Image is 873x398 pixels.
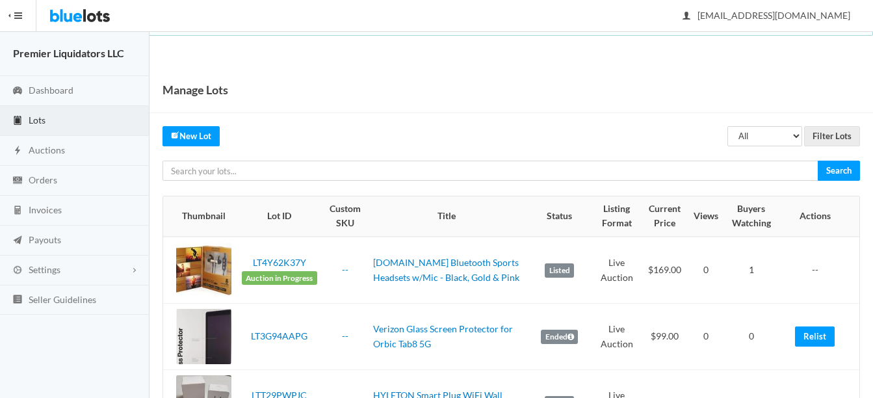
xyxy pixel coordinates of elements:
th: Title [368,196,526,237]
ion-icon: flash [11,145,24,157]
span: Invoices [29,204,62,215]
td: -- [779,237,859,304]
th: Buyers Watching [723,196,779,237]
ion-icon: speedometer [11,85,24,98]
th: Thumbnail [163,196,237,237]
input: Search your lots... [163,161,818,181]
a: Verizon Glass Screen Protector for Orbic Tab8 5G [373,323,513,349]
ion-icon: paper plane [11,235,24,247]
td: 0 [688,237,723,304]
th: Lot ID [237,196,322,237]
ion-icon: person [680,10,693,23]
ion-icon: calculator [11,205,24,217]
h1: Manage Lots [163,80,228,99]
input: Search [818,161,860,181]
a: LT4Y62K37Y [253,257,306,268]
ion-icon: create [171,131,179,139]
label: Ended [541,330,578,344]
span: Settings [29,264,60,275]
td: $169.00 [641,237,689,304]
th: Current Price [641,196,689,237]
a: -- [342,264,348,275]
ion-icon: list box [11,294,24,306]
td: Live Auction [593,304,641,370]
span: Payouts [29,234,61,245]
th: Views [688,196,723,237]
td: 0 [723,304,779,370]
a: [DOMAIN_NAME] Bluetooth Sports Headsets w/Mic - Black, Gold & Pink [373,257,519,283]
span: Auctions [29,144,65,155]
td: 1 [723,237,779,304]
ion-icon: cash [11,175,24,187]
th: Custom SKU [322,196,368,237]
td: Live Auction [593,237,641,304]
td: 0 [688,304,723,370]
ion-icon: clipboard [11,115,24,127]
span: [EMAIL_ADDRESS][DOMAIN_NAME] [683,10,850,21]
strong: Premier Liquidators LLC [13,47,124,59]
span: Auction in Progress [242,271,317,285]
label: Listed [545,263,574,278]
span: Seller Guidelines [29,294,96,305]
span: Lots [29,114,46,126]
a: Relist [795,326,835,347]
span: Orders [29,174,57,185]
a: -- [342,330,348,341]
input: Filter Lots [804,126,860,146]
a: createNew Lot [163,126,220,146]
ion-icon: cog [11,265,24,277]
th: Listing Format [593,196,641,237]
th: Actions [779,196,859,237]
a: LT3G94AAPG [251,330,307,341]
td: $99.00 [641,304,689,370]
th: Status [526,196,593,237]
span: Dashboard [29,85,73,96]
